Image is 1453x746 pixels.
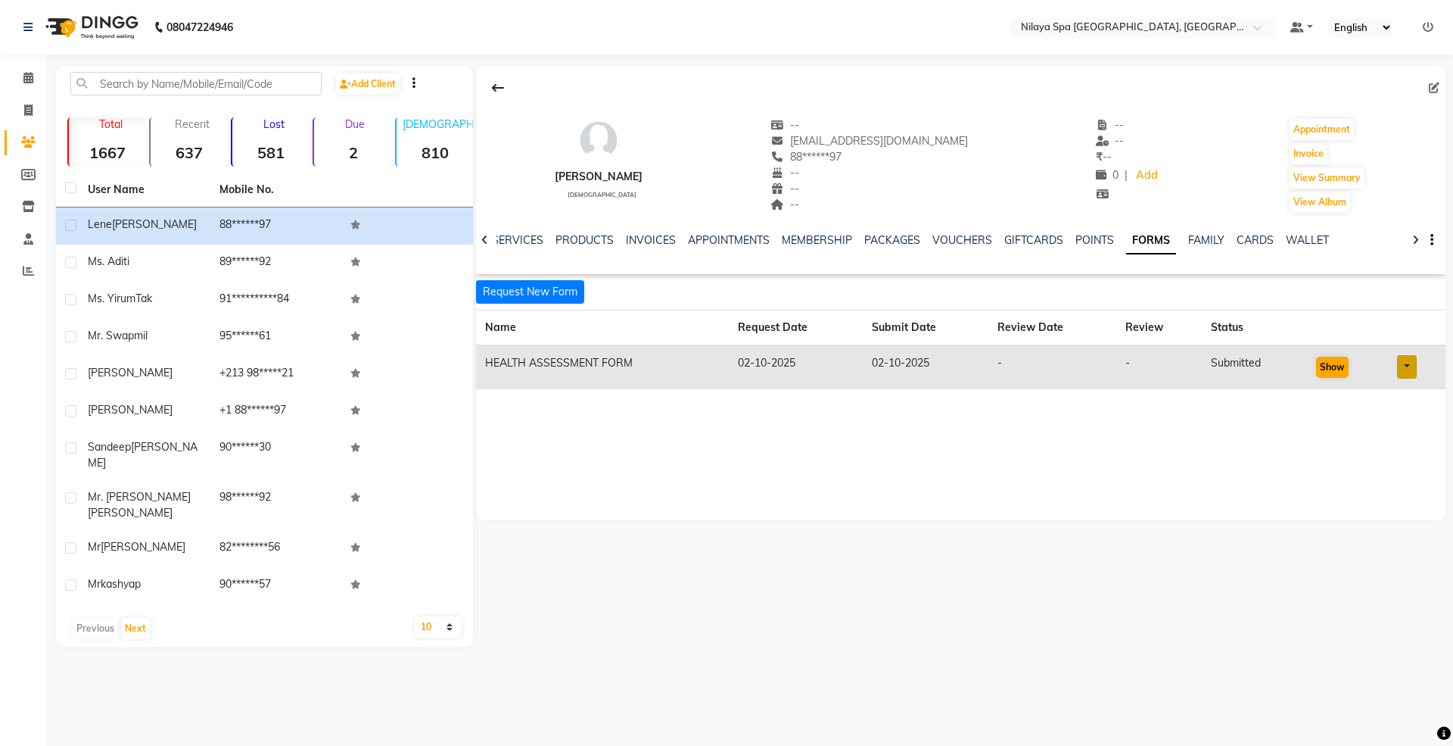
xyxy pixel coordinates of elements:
[1075,233,1114,247] a: POINTS
[75,117,146,131] p: Total
[568,191,636,198] span: [DEMOGRAPHIC_DATA]
[1316,357,1349,378] button: Show
[1290,167,1364,189] button: View Summary
[729,311,863,346] th: Request Date
[403,117,474,131] p: [DEMOGRAPHIC_DATA]
[1125,167,1128,183] span: |
[232,143,310,162] strong: 581
[688,233,770,247] a: APPOINTMENTS
[397,143,474,162] strong: 810
[988,311,1116,346] th: Review Date
[210,173,342,208] th: Mobile No.
[988,345,1116,389] td: -
[88,506,173,520] span: [PERSON_NAME]
[1116,345,1202,389] td: -
[112,217,197,231] span: [PERSON_NAME]
[476,311,729,346] th: Name
[492,233,543,247] a: SERVICES
[166,6,233,48] b: 08047224946
[863,311,988,346] th: Submit Date
[1134,165,1160,186] a: Add
[1116,311,1202,346] th: Review
[863,345,988,389] td: 02-10-2025
[1096,150,1112,164] span: --
[88,440,198,470] span: [PERSON_NAME]
[1096,134,1125,148] span: --
[1290,119,1354,140] button: Appointment
[1290,143,1327,164] button: Invoice
[770,134,968,148] span: [EMAIL_ADDRESS][DOMAIN_NAME]
[476,345,729,389] td: HEALTH ASSESSMENT FORM
[79,173,210,208] th: User Name
[336,73,400,95] a: Add Client
[770,182,799,195] span: --
[88,292,135,305] span: Ms. Yirum
[135,292,152,305] span: Tak
[1286,233,1329,247] a: WALLET
[151,143,228,162] strong: 637
[782,233,852,247] a: MEMBERSHIP
[482,73,514,102] div: Back to Client
[157,117,228,131] p: Recent
[39,6,142,48] img: logo
[88,490,191,504] span: Mr. [PERSON_NAME]
[476,280,584,304] button: Request New Form
[770,198,799,211] span: --
[932,233,992,247] a: VOUCHERS
[88,577,101,591] span: Mr
[729,345,863,389] td: 02-10-2025
[626,233,676,247] a: INVOICES
[1202,345,1305,389] td: submitted
[101,577,141,591] span: kashyap
[1188,233,1224,247] a: FAMILY
[88,403,173,417] span: [PERSON_NAME]
[576,117,621,163] img: avatar
[88,366,173,379] span: [PERSON_NAME]
[1096,150,1103,164] span: ₹
[1096,168,1119,182] span: 0
[317,117,391,131] p: Due
[1202,311,1305,346] th: Status
[88,540,101,554] span: Mr
[1290,192,1350,213] button: View Album
[88,329,148,342] span: Mr. Swapmil
[1126,227,1176,254] a: FORMS
[770,166,799,179] span: --
[238,117,310,131] p: Lost
[770,118,799,132] span: --
[1237,233,1274,247] a: CARDS
[1096,118,1125,132] span: --
[88,440,131,454] span: Sandeep
[69,143,146,162] strong: 1667
[101,540,185,554] span: [PERSON_NAME]
[314,143,391,162] strong: 2
[70,72,322,95] input: Search by Name/Mobile/Email/Code
[121,618,150,639] button: Next
[555,233,614,247] a: PRODUCTS
[88,217,112,231] span: lene
[88,254,129,268] span: Ms. Aditi
[555,169,642,185] div: [PERSON_NAME]
[1004,233,1063,247] a: GIFTCARDS
[864,233,920,247] a: PACKAGES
